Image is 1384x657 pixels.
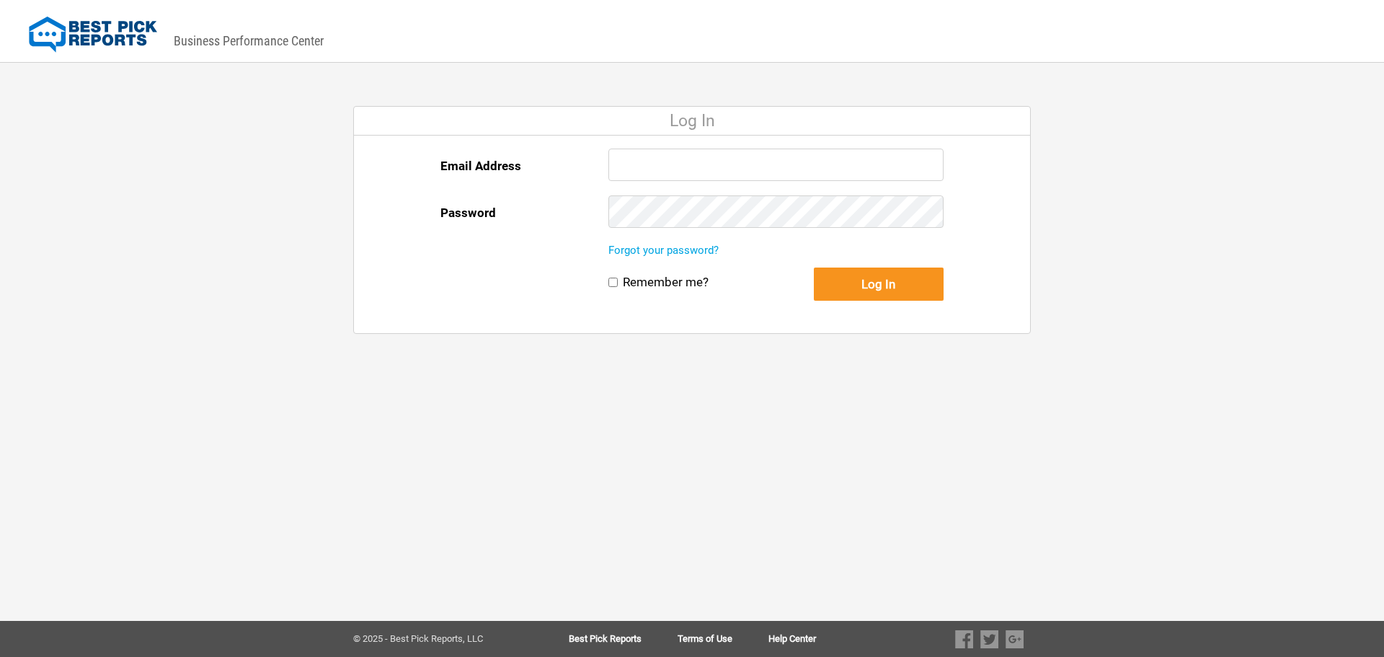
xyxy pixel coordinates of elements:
label: Password [440,195,496,230]
label: Email Address [440,149,521,183]
label: Remember me? [623,275,709,290]
div: Log In [354,107,1030,136]
button: Log In [814,268,944,301]
img: Best Pick Reports Logo [29,17,157,53]
a: Terms of Use [678,634,768,644]
div: © 2025 - Best Pick Reports, LLC [353,634,523,644]
a: Help Center [768,634,816,644]
a: Best Pick Reports [569,634,678,644]
a: Forgot your password? [608,244,719,257]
